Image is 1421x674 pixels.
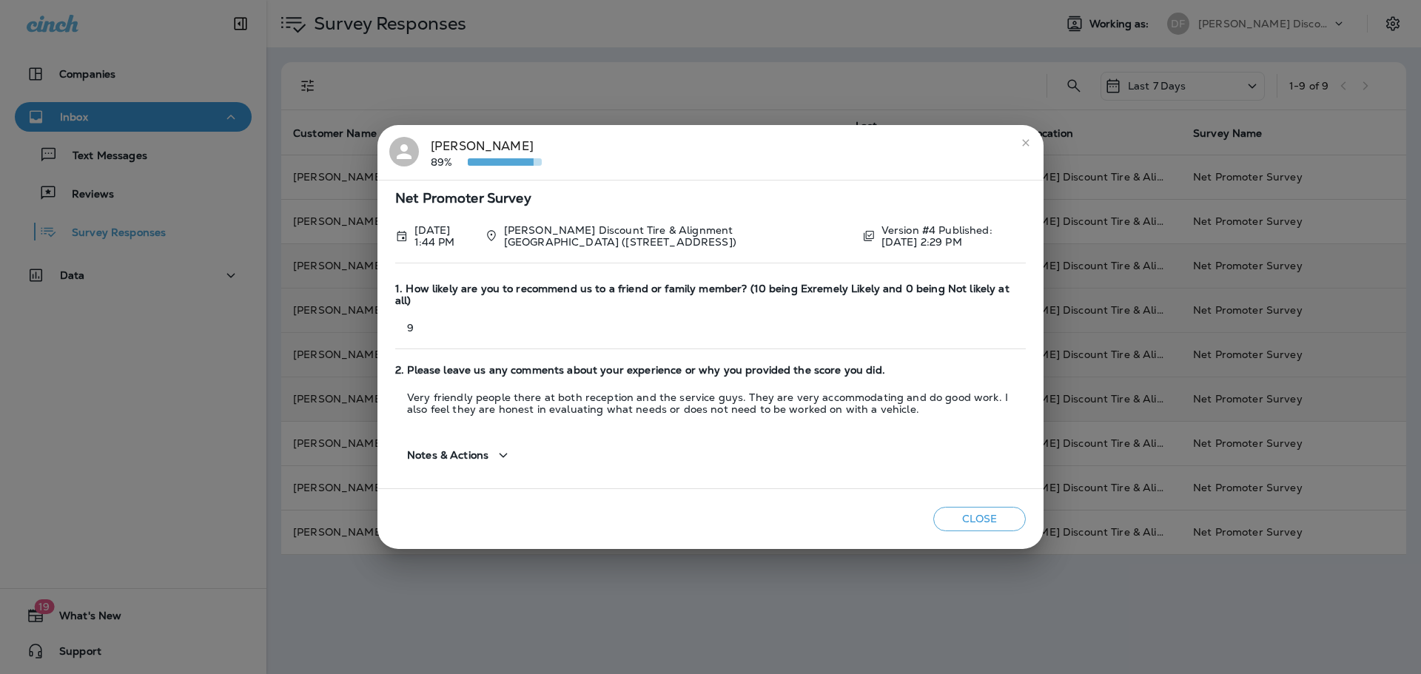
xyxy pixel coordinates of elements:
span: Net Promoter Survey [395,192,1026,205]
span: 2. Please leave us any comments about your experience or why you provided the score you did. [395,364,1026,377]
p: Very friendly people there at both reception and the service guys. They are very accommodating an... [395,391,1026,415]
p: [PERSON_NAME] Discount Tire & Alignment [GEOGRAPHIC_DATA] ([STREET_ADDRESS]) [504,224,850,248]
button: close [1014,131,1038,155]
span: 1. How likely are you to recommend us to a friend or family member? (10 being Exremely Likely and... [395,283,1026,308]
p: Version #4 Published: [DATE] 2:29 PM [881,224,1026,248]
span: Notes & Actions [407,449,488,462]
p: 89% [431,156,468,168]
p: Aug 7, 2025 1:44 PM [414,224,473,248]
div: [PERSON_NAME] [431,137,542,168]
p: 9 [395,322,1026,334]
button: Close [933,507,1026,531]
button: Notes & Actions [395,434,524,476]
